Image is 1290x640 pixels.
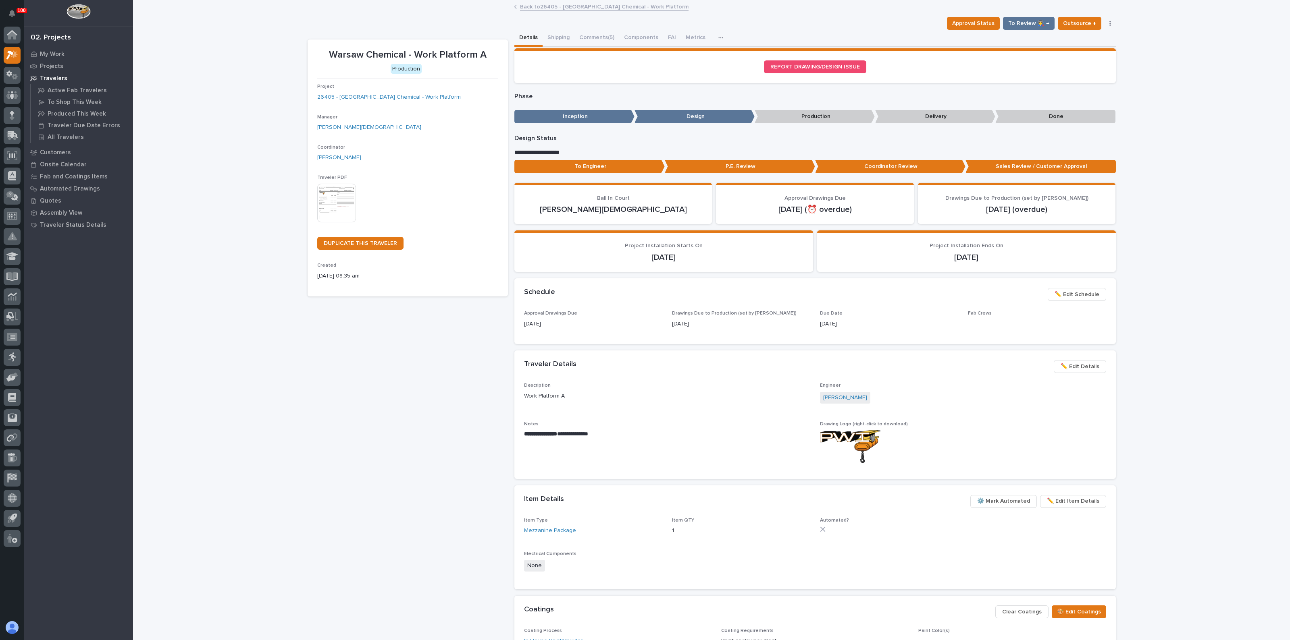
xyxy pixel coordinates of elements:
img: jT9Cge2JImyOmVuAU_j0dIQPmcCkTHnfudDW9KZ7FIw [820,430,880,463]
span: Notes [524,422,539,427]
p: Quotes [40,197,61,205]
span: To Review 👨‍🏭 → [1008,19,1049,28]
p: All Travelers [48,134,84,141]
button: Outsource ↑ [1058,17,1101,30]
a: [PERSON_NAME][DEMOGRAPHIC_DATA] [317,123,421,132]
span: Drawings Due to Production (set by [PERSON_NAME]) [945,195,1088,201]
p: Projects [40,63,63,70]
span: 🎨 Edit Coatings [1057,607,1101,617]
p: Onsite Calendar [40,161,87,168]
span: Item QTY [672,518,694,523]
a: [PERSON_NAME] [823,394,867,402]
span: ✏️ Edit Schedule [1055,290,1099,299]
span: Engineer [820,383,841,388]
p: Active Fab Travelers [48,87,107,94]
div: Production [391,64,422,74]
span: Coating Requirements [721,628,774,633]
span: Clear Coatings [1002,607,1042,617]
p: Travelers [40,75,67,82]
span: Paint Color(s) [918,628,950,633]
p: My Work [40,51,64,58]
span: DUPLICATE THIS TRAVELER [324,240,397,246]
button: users-avatar [4,619,21,636]
span: Coordinator [317,145,345,150]
span: Project Installation Ends On [930,243,1003,249]
p: Phase [514,93,1116,100]
span: Ball In Court [597,195,630,201]
h2: Item Details [524,495,564,504]
a: Onsite Calendar [24,158,133,170]
span: Outsource ↑ [1063,19,1096,28]
span: Traveler PDF [317,175,347,180]
a: My Work [24,48,133,60]
p: - [968,320,1106,328]
button: Notifications [4,5,21,22]
p: Done [995,110,1115,123]
a: Traveler Status Details [24,219,133,231]
p: [DATE] [672,320,810,328]
p: [DATE] [820,320,958,328]
button: Comments (5) [574,30,619,47]
p: Traveler Due Date Errors [48,122,120,129]
p: [PERSON_NAME][DEMOGRAPHIC_DATA] [524,205,703,214]
span: ✏️ Edit Item Details [1047,496,1099,506]
span: Approval Drawings Due [784,195,846,201]
a: Assembly View [24,207,133,219]
p: [DATE] [524,253,803,262]
button: FAI [663,30,681,47]
p: 100 [18,8,26,13]
img: Workspace Logo [67,4,90,19]
a: Produced This Week [31,108,133,119]
p: [DATE] [827,253,1106,262]
a: All Travelers [31,131,133,143]
a: Mezzanine Package [524,526,576,535]
a: Travelers [24,72,133,84]
p: To Engineer [514,160,665,173]
p: Sales Review / Customer Approval [965,160,1116,173]
p: Customers [40,149,71,156]
span: ⚙️ Mark Automated [977,496,1030,506]
span: Electrical Components [524,551,576,556]
span: Drawing Logo (right-click to download) [820,422,908,427]
a: Customers [24,146,133,158]
p: Fab and Coatings Items [40,173,108,180]
a: DUPLICATE THIS TRAVELER [317,237,404,250]
a: Back to26405 - [GEOGRAPHIC_DATA] Chemical - Work Platform [520,2,689,11]
a: Fab and Coatings Items [24,170,133,182]
p: Coordinator Review [815,160,965,173]
a: Automated Drawings [24,182,133,195]
p: [DATE] [524,320,662,328]
h2: Coatings [524,605,554,614]
span: Manager [317,115,337,120]
p: Delivery [875,110,995,123]
a: Quotes [24,195,133,207]
span: Automated? [820,518,849,523]
a: Projects [24,60,133,72]
a: Traveler Due Date Errors [31,120,133,131]
span: Description [524,383,551,388]
p: Warsaw Chemical - Work Platform A [317,49,498,61]
button: ✏️ Edit Details [1054,360,1106,373]
button: ⚙️ Mark Automated [970,495,1037,508]
p: Assembly View [40,209,82,217]
span: Project Installation Starts On [625,243,703,249]
a: [PERSON_NAME] [317,153,361,162]
p: Inception [514,110,635,123]
a: 26405 - [GEOGRAPHIC_DATA] Chemical - Work Platform [317,93,461,101]
button: Components [619,30,663,47]
h2: Schedule [524,288,555,297]
p: [DATE] 08:35 am [317,272,498,280]
div: 02. Projects [31,33,71,42]
p: 1 [672,526,810,535]
span: Approval Drawings Due [524,311,577,316]
p: To Shop This Week [48,99,102,106]
h2: Traveler Details [524,360,576,369]
p: Design [635,110,755,123]
button: 🎨 Edit Coatings [1052,605,1106,618]
span: None [524,560,545,572]
span: Created [317,263,336,268]
a: To Shop This Week [31,96,133,108]
button: ✏️ Edit Schedule [1048,288,1106,301]
a: REPORT DRAWING/DESIGN ISSUE [764,60,866,73]
p: Automated Drawings [40,185,100,193]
